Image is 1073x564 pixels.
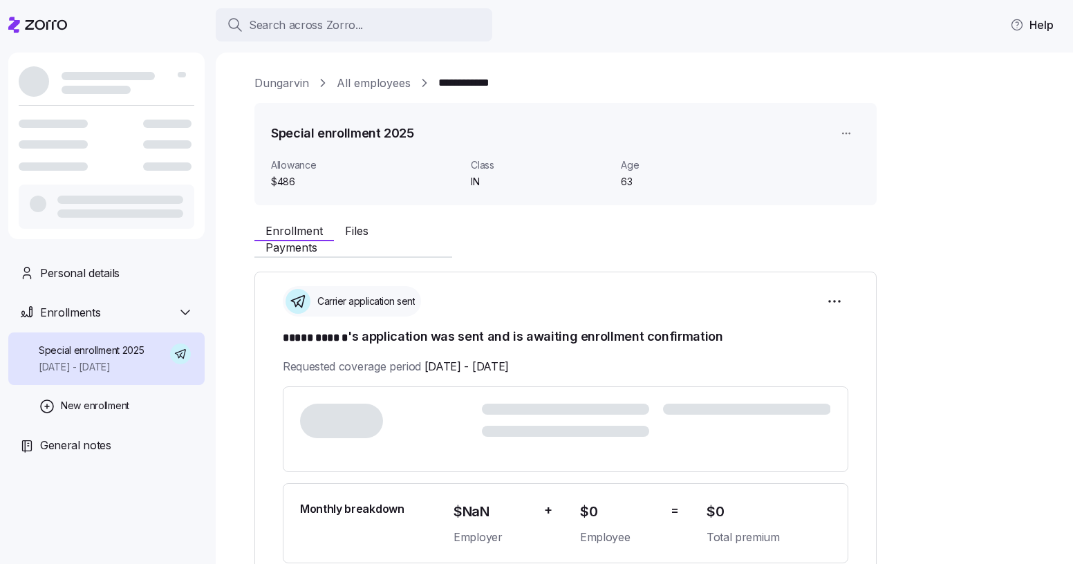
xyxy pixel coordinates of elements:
span: $0 [580,500,660,523]
h1: 's application was sent and is awaiting enrollment confirmation [283,328,848,347]
span: Employer [454,529,533,546]
span: IN [471,175,610,189]
span: = [671,500,679,520]
span: $0 [707,500,831,523]
span: Payments [265,242,317,253]
span: $486 [271,175,460,189]
span: Personal details [40,265,120,282]
span: Carrier application sent [313,294,415,308]
span: Requested coverage period [283,358,509,375]
span: Special enrollment 2025 [39,344,144,357]
button: Search across Zorro... [216,8,492,41]
span: [DATE] - [DATE] [424,358,509,375]
span: 63 [621,175,760,189]
span: Enrollment [265,225,323,236]
span: $NaN [454,500,533,523]
span: Search across Zorro... [249,17,363,34]
span: + [544,500,552,520]
span: General notes [40,437,111,454]
span: Enrollments [40,304,100,321]
span: Help [1010,17,1054,33]
span: New enrollment [61,399,129,413]
a: Dungarvin [254,75,309,92]
span: Allowance [271,158,460,172]
a: All employees [337,75,411,92]
button: Help [999,11,1065,39]
span: Monthly breakdown [300,500,404,518]
span: Employee [580,529,660,546]
span: Total premium [707,529,831,546]
span: Files [345,225,368,236]
h1: Special enrollment 2025 [271,124,414,142]
span: [DATE] - [DATE] [39,360,144,374]
span: Class [471,158,610,172]
span: Age [621,158,760,172]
